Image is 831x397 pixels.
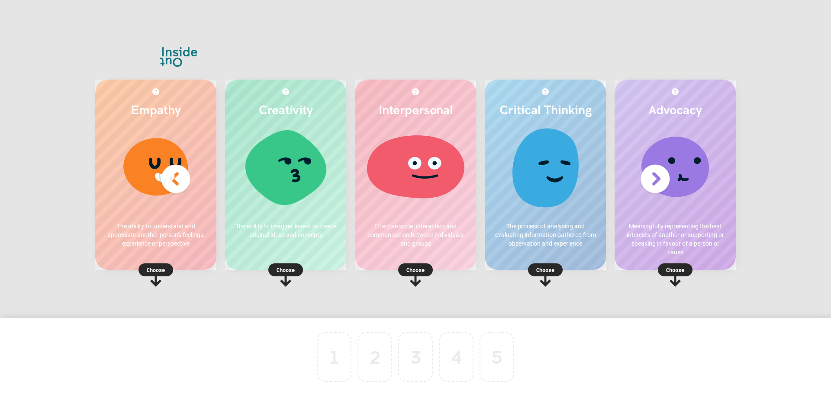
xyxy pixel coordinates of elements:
h2: Interpersonal [364,102,467,117]
img: More about Advocacy [672,88,679,95]
h2: Empathy [104,102,208,117]
p: Choose [485,266,606,274]
img: More about Critical Thinking [542,88,549,95]
h2: Creativity [234,102,338,117]
p: The ability to imagine, invent or create original ideas and concepts [234,222,338,239]
p: Effective social interaction and communication between individuals and groups [364,222,467,248]
h2: Advocacy [623,102,727,117]
p: The ability to understand and appreciate another person's feelings, experience or perspective [104,222,208,248]
p: Choose [615,266,736,274]
p: Choose [95,266,216,274]
img: More about Empathy [152,88,159,95]
p: Choose [225,266,346,274]
h2: Critical Thinking [493,102,597,117]
p: Meaningfully representing the best interests of another or supporting or speaking in favour of a ... [623,222,727,256]
img: More about Creativity [282,88,289,95]
p: Choose [355,266,476,274]
img: Next [638,162,673,196]
img: More about Interpersonal [412,88,419,95]
img: Previous [158,162,193,196]
p: The process of analysing and evaluating information gathered from observation and experience [493,222,597,248]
